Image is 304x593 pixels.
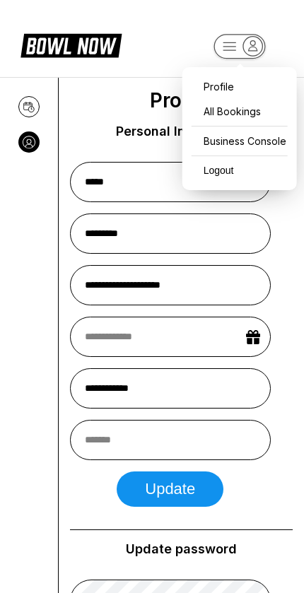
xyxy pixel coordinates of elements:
span: Profile [150,89,213,112]
a: Profile [189,74,290,99]
a: Business Console [189,129,290,153]
a: All Bookings [189,99,290,124]
div: Personal Information [116,124,247,139]
button: Logout [189,158,238,183]
button: Update [117,471,223,507]
div: Update password [70,541,293,557]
